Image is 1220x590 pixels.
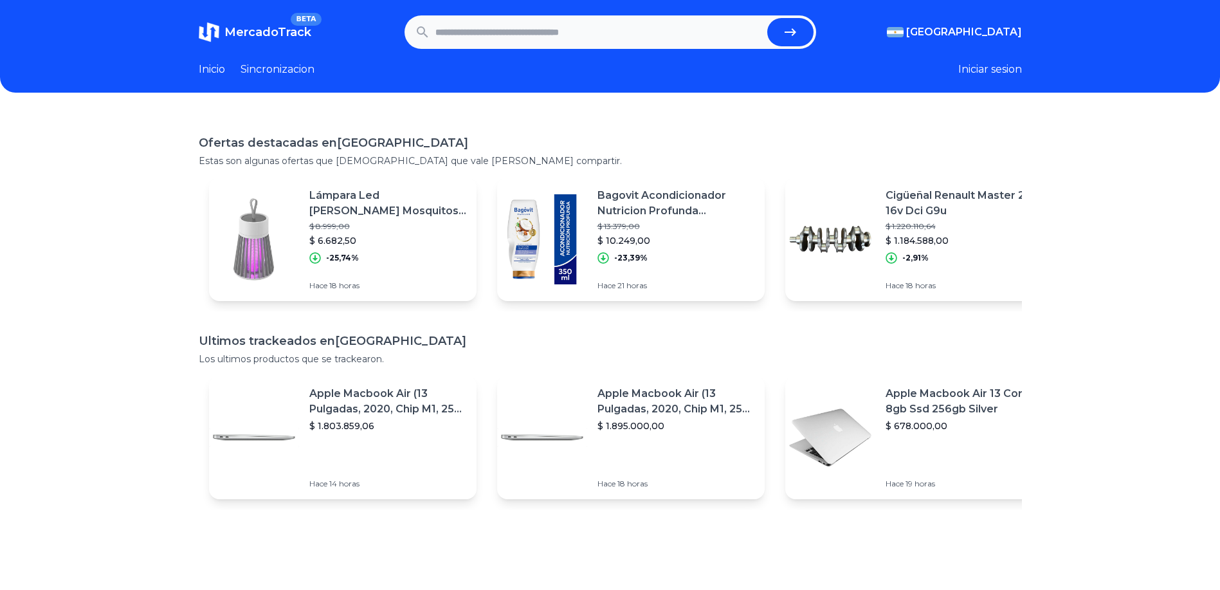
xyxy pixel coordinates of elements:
h1: Ultimos trackeados en [GEOGRAPHIC_DATA] [199,332,1022,350]
span: MercadoTrack [224,25,311,39]
a: Featured imageApple Macbook Air (13 Pulgadas, 2020, Chip M1, 256 Gb De Ssd, 8 Gb De Ram) - Plata$... [209,376,477,499]
p: $ 1.184.588,00 [886,234,1042,247]
button: Iniciar sesion [958,62,1022,77]
p: Apple Macbook Air 13 Core I5 8gb Ssd 256gb Silver [886,386,1042,417]
button: [GEOGRAPHIC_DATA] [887,24,1022,40]
p: Hace 18 horas [597,479,754,489]
a: Featured imageCigüeñal Renault Master 2.5 16v Dci G9u$ 1.220.110,64$ 1.184.588,00-2,91%Hace 18 horas [785,178,1053,301]
span: [GEOGRAPHIC_DATA] [906,24,1022,40]
p: Bagovit Acondicionador Nutricion Profunda [PERSON_NAME] Seco 350ml [597,188,754,219]
img: Featured image [785,392,875,483]
p: Apple Macbook Air (13 Pulgadas, 2020, Chip M1, 256 Gb De Ssd, 8 Gb De Ram) - Plata [309,386,466,417]
p: Hace 19 horas [886,479,1042,489]
img: Featured image [209,194,299,284]
p: Lámpara Led [PERSON_NAME] Mosquitos Uv Usb [309,188,466,219]
p: Apple Macbook Air (13 Pulgadas, 2020, Chip M1, 256 Gb De Ssd, 8 Gb De Ram) - Plata [597,386,754,417]
p: -23,39% [614,253,648,263]
a: MercadoTrackBETA [199,22,311,42]
span: BETA [291,13,321,26]
p: Los ultimos productos que se trackearon. [199,353,1022,365]
img: Featured image [497,194,587,284]
a: Featured imageBagovit Acondicionador Nutricion Profunda [PERSON_NAME] Seco 350ml$ 13.379,00$ 10.2... [497,178,765,301]
img: Featured image [497,392,587,483]
p: -25,74% [326,253,359,263]
p: Cigüeñal Renault Master 2.5 16v Dci G9u [886,188,1042,219]
img: Featured image [209,392,299,483]
a: Inicio [199,62,225,77]
img: Argentina [887,27,904,37]
p: Hace 18 horas [309,281,466,291]
a: Featured imageApple Macbook Air (13 Pulgadas, 2020, Chip M1, 256 Gb De Ssd, 8 Gb De Ram) - Plata$... [497,376,765,499]
p: $ 1.803.859,06 [309,419,466,432]
p: $ 1.895.000,00 [597,419,754,432]
h1: Ofertas destacadas en [GEOGRAPHIC_DATA] [199,134,1022,152]
p: $ 678.000,00 [886,419,1042,432]
a: Featured imageApple Macbook Air 13 Core I5 8gb Ssd 256gb Silver$ 678.000,00Hace 19 horas [785,376,1053,499]
img: MercadoTrack [199,22,219,42]
a: Sincronizacion [241,62,314,77]
p: -2,91% [902,253,929,263]
p: Hace 14 horas [309,479,466,489]
p: Hace 21 horas [597,281,754,291]
a: Featured imageLámpara Led [PERSON_NAME] Mosquitos Uv Usb$ 8.999,00$ 6.682,50-25,74%Hace 18 horas [209,178,477,301]
p: $ 1.220.110,64 [886,221,1042,232]
p: $ 8.999,00 [309,221,466,232]
p: $ 13.379,00 [597,221,754,232]
p: Hace 18 horas [886,281,1042,291]
p: $ 6.682,50 [309,234,466,247]
img: Featured image [785,194,875,284]
p: $ 10.249,00 [597,234,754,247]
p: Estas son algunas ofertas que [DEMOGRAPHIC_DATA] que vale [PERSON_NAME] compartir. [199,154,1022,167]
